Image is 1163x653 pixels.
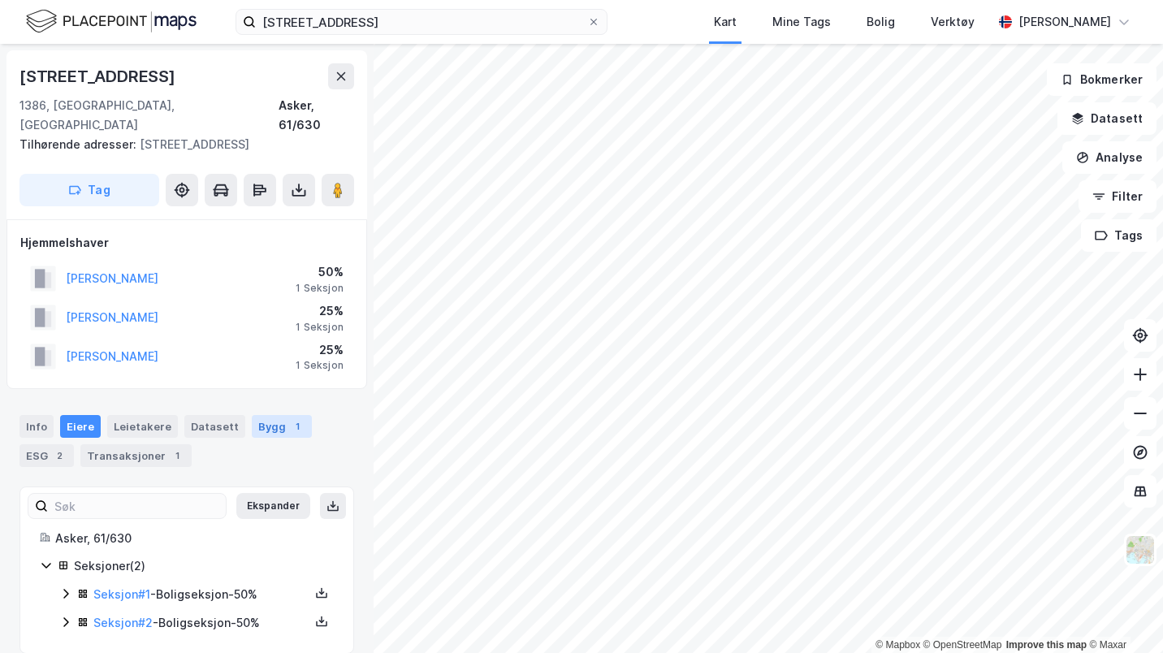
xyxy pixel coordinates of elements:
input: Søk på adresse, matrikkel, gårdeiere, leietakere eller personer [256,10,587,34]
button: Tag [19,174,159,206]
div: Bolig [867,12,895,32]
div: [STREET_ADDRESS] [19,135,341,154]
div: 1 Seksjon [296,321,344,334]
button: Datasett [1057,102,1157,135]
a: Seksjon#2 [93,616,153,629]
div: - Boligseksjon - 50% [93,613,309,633]
a: Mapbox [875,639,920,651]
div: Hjemmelshaver [20,233,353,253]
div: 1 Seksjon [296,359,344,372]
div: Asker, 61/630 [279,96,354,135]
iframe: Chat Widget [1082,575,1163,653]
button: Analyse [1062,141,1157,174]
a: Improve this map [1006,639,1087,651]
div: 1 [289,418,305,435]
div: - Boligseksjon - 50% [93,585,309,604]
div: Info [19,415,54,438]
div: Verktøy [931,12,975,32]
div: Seksjoner ( 2 ) [74,556,334,576]
div: Bygg [252,415,312,438]
div: 25% [296,340,344,360]
img: Z [1125,534,1156,565]
img: logo.f888ab2527a4732fd821a326f86c7f29.svg [26,7,197,36]
a: OpenStreetMap [923,639,1002,651]
input: Søk [48,494,226,518]
button: Filter [1079,180,1157,213]
div: Datasett [184,415,245,438]
div: Mine Tags [772,12,831,32]
div: Transaksjoner [80,444,192,467]
div: 1 [169,448,185,464]
div: [STREET_ADDRESS] [19,63,179,89]
div: 2 [51,448,67,464]
span: Tilhørende adresser: [19,137,140,151]
button: Tags [1081,219,1157,252]
button: Ekspander [236,493,310,519]
div: 1386, [GEOGRAPHIC_DATA], [GEOGRAPHIC_DATA] [19,96,279,135]
div: Eiere [60,415,101,438]
div: Leietakere [107,415,178,438]
div: Asker, 61/630 [55,529,334,548]
div: 50% [296,262,344,282]
div: Kart [714,12,737,32]
button: Bokmerker [1047,63,1157,96]
div: ESG [19,444,74,467]
div: [PERSON_NAME] [1018,12,1111,32]
a: Seksjon#1 [93,587,150,601]
div: 25% [296,301,344,321]
div: 1 Seksjon [296,282,344,295]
